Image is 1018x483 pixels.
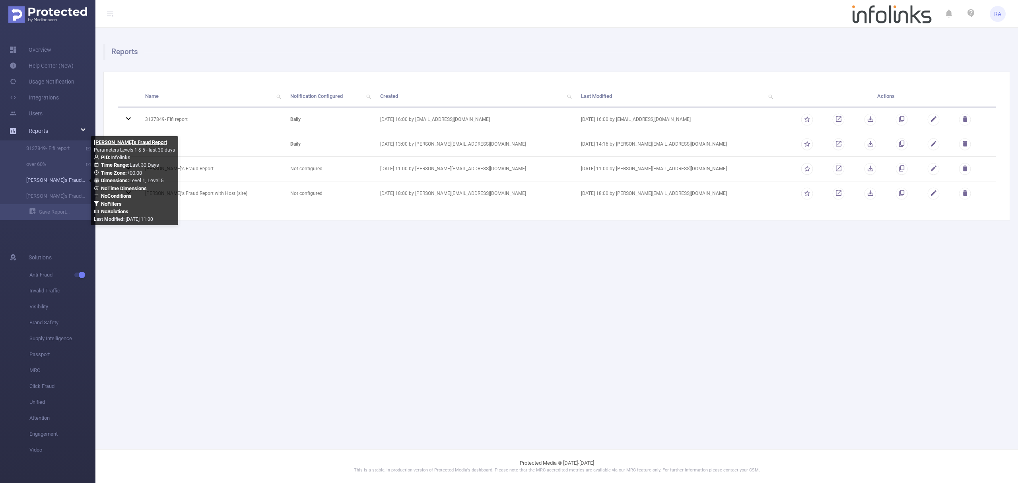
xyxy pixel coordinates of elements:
a: [PERSON_NAME]'s Fraud Report with Host (site) [16,188,86,204]
span: Anti-Fraud [29,267,95,283]
footer: Protected Media © [DATE]-[DATE] [95,449,1018,483]
span: Created [380,93,398,99]
span: Last Modified [581,93,612,99]
a: over 60% [16,156,86,172]
span: Actions [877,93,895,99]
span: Attention [29,410,95,426]
td: [DATE] 13:00 by [PERSON_NAME][EMAIL_ADDRESS][DOMAIN_NAME] [374,132,575,157]
a: Integrations [10,90,59,105]
a: Save Report... [29,204,95,220]
b: Time Zone: [101,170,127,176]
td: [PERSON_NAME]'s Fraud Report with Host (site) [139,181,284,206]
b: No Solutions [101,208,128,214]
span: Unified [29,394,95,410]
span: Infolinks Last 30 Days +00:00 [94,154,163,215]
span: Click Fraud [29,378,95,394]
b: Time Range: [101,162,130,168]
p: This is a stable, in production version of Protected Media's dashboard. Please note that the MRC ... [115,467,998,474]
a: [PERSON_NAME]'s Fraud Report [16,172,86,188]
span: Engagement [29,426,95,442]
td: [DATE] 16:00 by [EMAIL_ADDRESS][DOMAIN_NAME] [575,107,776,132]
b: PID: [101,154,111,160]
span: Supply Intelligence [29,331,95,347]
span: RA [994,6,1001,22]
b: Dimensions : [101,177,129,183]
span: Passport [29,347,95,362]
td: Not configured [284,157,374,181]
a: Overview [10,42,51,58]
td: [DATE] 14:16 by [PERSON_NAME][EMAIL_ADDRESS][DOMAIN_NAME] [575,132,776,157]
span: Invalid Traffic [29,283,95,299]
span: Name [145,93,159,99]
i: icon: search [564,86,575,107]
span: Notification Configured [290,93,343,99]
b: [PERSON_NAME]'s Fraud Report [94,139,167,145]
b: daily [290,141,301,147]
span: Reports [29,128,48,134]
i: icon: search [363,86,374,107]
i: icon: search [765,86,776,107]
h1: Reports [103,44,1003,60]
span: Visibility [29,299,95,315]
i: icon: user [94,154,101,160]
td: [PERSON_NAME]'s Fraud Report [139,157,284,181]
a: Help Center (New) [10,58,74,74]
a: 3137849- Fifi report [16,140,86,156]
b: No Conditions [101,193,132,199]
a: Reports [29,123,48,139]
b: No Filters [101,201,122,207]
td: [DATE] 18:00 by [PERSON_NAME][EMAIL_ADDRESS][DOMAIN_NAME] [374,181,575,206]
span: MRC [29,362,95,378]
span: [DATE] 11:00 [94,216,153,222]
span: Parameters Levels 1 & 5 - last 30 days [94,147,175,153]
span: Video [29,442,95,458]
span: Brand Safety [29,315,95,331]
b: Last Modified: [94,216,124,222]
td: 3137849- Fifi report [139,107,284,132]
a: Usage Notification [10,74,74,90]
img: Protected Media [8,6,87,23]
b: No Time Dimensions [101,185,147,191]
td: [DATE] 16:00 by [EMAIL_ADDRESS][DOMAIN_NAME] [374,107,575,132]
span: Level 1, Level 5 [101,177,163,183]
a: Users [10,105,43,121]
td: [DATE] 11:00 by [PERSON_NAME][EMAIL_ADDRESS][DOMAIN_NAME] [374,157,575,181]
td: over 60% [139,132,284,157]
td: [DATE] 11:00 by [PERSON_NAME][EMAIL_ADDRESS][DOMAIN_NAME] [575,157,776,181]
td: [DATE] 18:00 by [PERSON_NAME][EMAIL_ADDRESS][DOMAIN_NAME] [575,181,776,206]
b: daily [290,117,301,122]
td: Not configured [284,181,374,206]
span: Solutions [29,249,52,265]
i: icon: search [273,86,284,107]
